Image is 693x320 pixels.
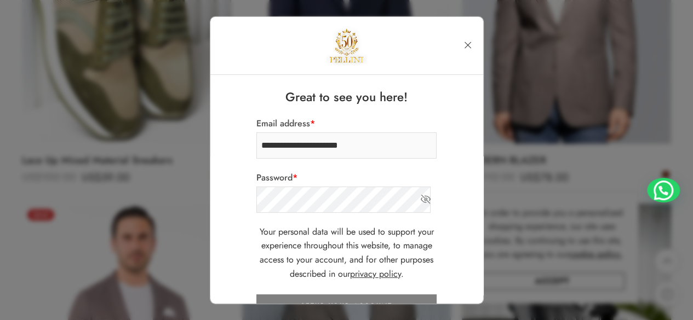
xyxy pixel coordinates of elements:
span: Great to see you here! [256,88,437,105]
label: Email address [256,117,315,131]
a: Pellini - [326,25,367,66]
img: Pellini [326,25,367,66]
p: Your personal data will be used to support your experience throughout this website, to manage acc... [256,225,437,281]
a: Close [458,36,478,55]
a: privacy policy [350,267,401,280]
button: SETUP YOUR ACCOUNT [256,294,437,317]
label: Password [256,171,297,185]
